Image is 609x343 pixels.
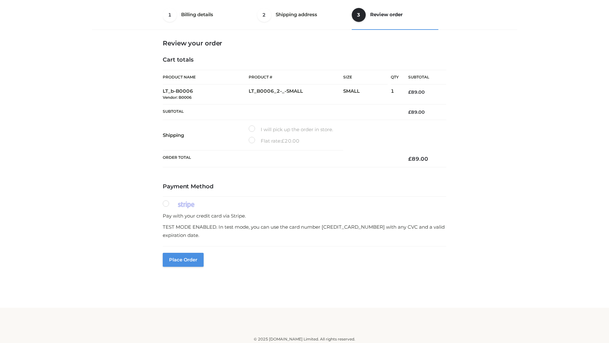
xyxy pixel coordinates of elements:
td: LT_b-B0006 [163,84,249,104]
label: I will pick up the order in store. [249,125,333,134]
th: Subtotal [399,70,446,84]
th: Shipping [163,120,249,151]
span: £ [408,156,412,162]
h4: Payment Method [163,183,446,190]
th: Size [343,70,388,84]
label: Flat rate: [249,137,299,145]
div: © 2025 [DOMAIN_NAME] Limited. All rights reserved. [94,336,515,342]
bdi: 89.00 [408,89,425,95]
span: £ [408,89,411,95]
p: Pay with your credit card via Stripe. [163,212,446,220]
bdi: 89.00 [408,156,428,162]
h4: Cart totals [163,57,446,64]
th: Subtotal [163,104,399,120]
small: Vendor: B0006 [163,95,192,100]
p: TEST MODE ENABLED. In test mode, you can use the card number [CREDIT_CARD_NUMBER] with any CVC an... [163,223,446,239]
button: Place order [163,253,204,267]
td: SMALL [343,84,391,104]
th: Order Total [163,151,399,167]
th: Product Name [163,70,249,84]
td: LT_B0006_2-_-SMALL [249,84,343,104]
bdi: 20.00 [281,138,299,144]
span: £ [281,138,285,144]
th: Qty [391,70,399,84]
th: Product # [249,70,343,84]
h3: Review your order [163,39,446,47]
bdi: 89.00 [408,109,425,115]
td: 1 [391,84,399,104]
span: £ [408,109,411,115]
